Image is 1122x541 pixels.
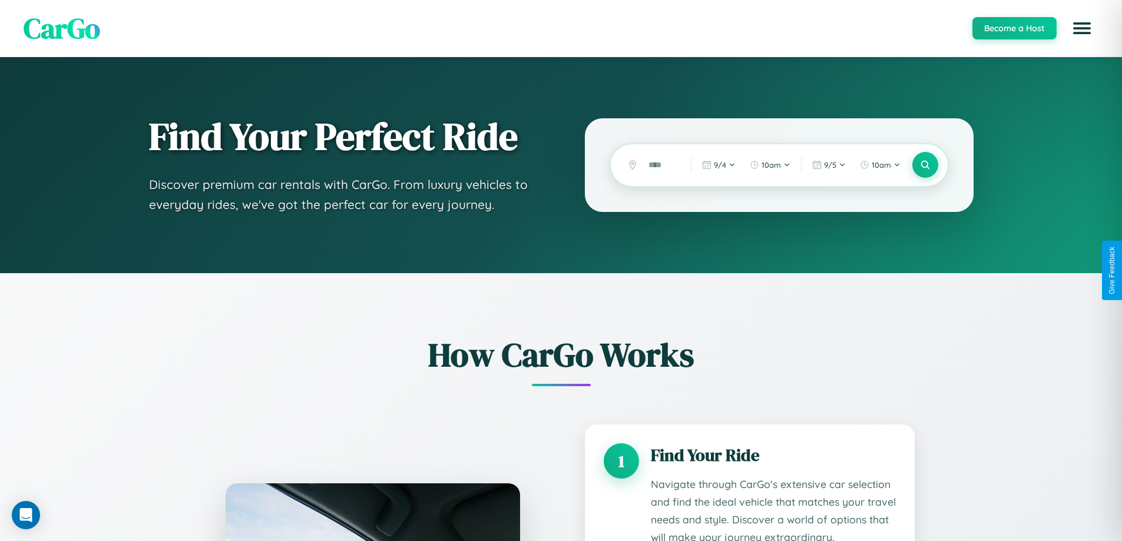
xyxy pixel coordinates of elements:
span: 9 / 4 [714,160,726,170]
h3: Find Your Ride [651,443,896,467]
div: 1 [604,443,639,479]
button: Become a Host [972,17,1057,39]
button: Open menu [1065,12,1098,45]
div: Open Intercom Messenger [12,501,40,529]
p: Discover premium car rentals with CarGo. From luxury vehicles to everyday rides, we've got the pe... [149,175,538,214]
span: 10am [762,160,781,170]
button: 10am [854,155,906,174]
h2: How CarGo Works [208,332,915,377]
span: 9 / 5 [824,160,836,170]
div: Give Feedback [1108,247,1116,294]
span: 10am [872,160,891,170]
button: 9/5 [806,155,852,174]
button: 9/4 [696,155,742,174]
h1: Find Your Perfect Ride [149,116,538,157]
button: 10am [744,155,796,174]
span: CarGo [24,9,100,48]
